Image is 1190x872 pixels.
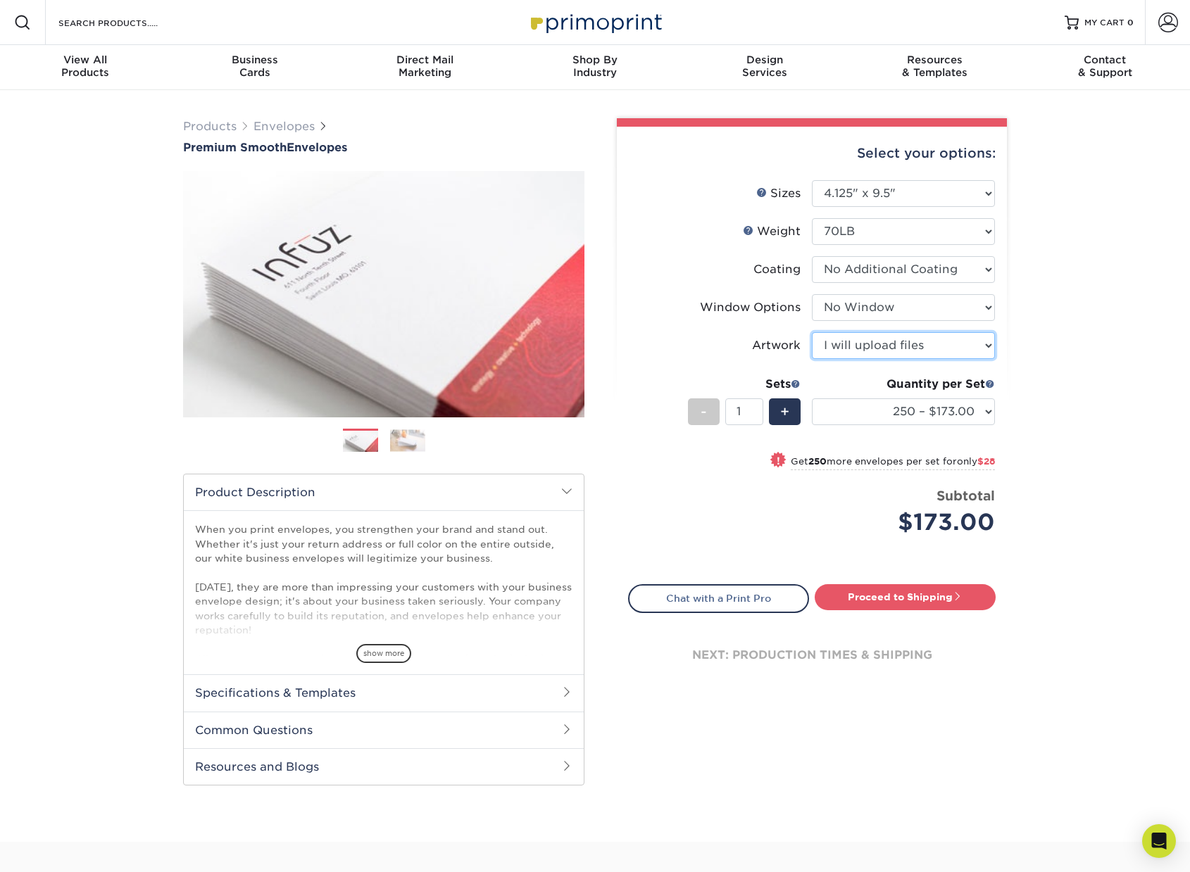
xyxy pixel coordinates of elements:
[1020,53,1190,79] div: & Support
[170,45,339,90] a: BusinessCards
[780,401,789,422] span: +
[170,53,339,79] div: Cards
[680,53,850,66] span: Design
[752,337,801,354] div: Artwork
[680,45,850,90] a: DesignServices
[628,613,996,697] div: next: production times & shipping
[808,456,827,467] strong: 250
[1142,824,1176,858] div: Open Intercom Messenger
[184,474,584,510] h2: Product Description
[510,53,679,79] div: Industry
[1020,45,1190,90] a: Contact& Support
[183,141,584,154] h1: Envelopes
[184,712,584,748] h2: Common Questions
[812,376,995,393] div: Quantity per Set
[340,45,510,90] a: Direct MailMarketing
[850,53,1020,79] div: & Templates
[340,53,510,79] div: Marketing
[183,156,584,433] img: Premium Smooth 01
[340,53,510,66] span: Direct Mail
[756,185,801,202] div: Sizes
[777,453,780,468] span: !
[701,401,707,422] span: -
[1127,18,1134,27] span: 0
[183,120,237,133] a: Products
[183,141,287,154] span: Premium Smooth
[937,488,995,503] strong: Subtotal
[680,53,850,79] div: Services
[628,127,996,180] div: Select your options:
[525,7,665,37] img: Primoprint
[356,644,411,663] span: show more
[195,522,572,866] p: When you print envelopes, you strengthen your brand and stand out. Whether it's just your return ...
[57,14,194,31] input: SEARCH PRODUCTS.....
[815,584,996,609] a: Proceed to Shipping
[184,748,584,785] h2: Resources and Blogs
[743,223,801,240] div: Weight
[170,53,339,66] span: Business
[850,45,1020,90] a: Resources& Templates
[343,429,378,454] img: Envelopes 01
[850,53,1020,66] span: Resources
[822,505,995,539] div: $173.00
[184,674,584,711] h2: Specifications & Templates
[253,120,315,133] a: Envelopes
[390,429,425,451] img: Envelopes 02
[977,456,995,467] span: $28
[753,261,801,278] div: Coating
[510,45,679,90] a: Shop ByIndustry
[957,456,995,467] span: only
[183,141,584,154] a: Premium SmoothEnvelopes
[510,53,679,66] span: Shop By
[1084,17,1125,29] span: MY CART
[1020,53,1190,66] span: Contact
[688,376,801,393] div: Sets
[628,584,809,612] a: Chat with a Print Pro
[791,456,995,470] small: Get more envelopes per set for
[700,299,801,316] div: Window Options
